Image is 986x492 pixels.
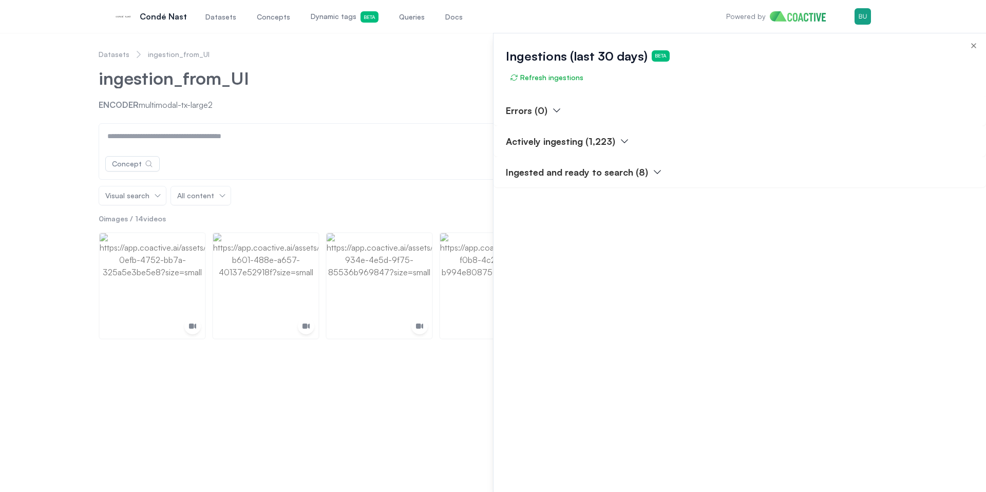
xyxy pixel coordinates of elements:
button: Refresh ingestions [506,68,587,87]
span: Beta [652,50,670,61]
button: Actively ingesting (1,223) [506,134,630,148]
span: Ingestions (last 30 days) [506,48,648,64]
p: Errors (0) [506,103,547,118]
button: Ingested and ready to search (8) [506,165,662,179]
span: Refresh ingestions [510,72,583,83]
button: Errors (0) [506,103,562,118]
p: Ingested and ready to search (8) [506,165,648,179]
p: Actively ingesting (1,223) [506,134,615,148]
